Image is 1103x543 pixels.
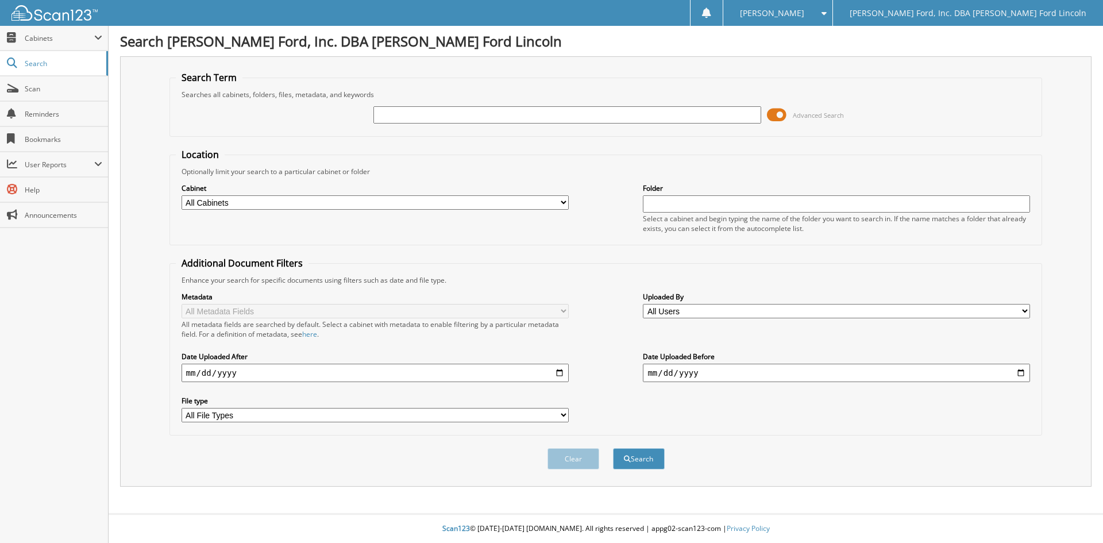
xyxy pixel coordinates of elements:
[176,275,1036,285] div: Enhance your search for specific documents using filters such as date and file type.
[182,364,569,382] input: start
[176,71,242,84] legend: Search Term
[643,352,1030,361] label: Date Uploaded Before
[176,257,308,269] legend: Additional Document Filters
[25,134,102,144] span: Bookmarks
[182,352,569,361] label: Date Uploaded After
[109,515,1103,543] div: © [DATE]-[DATE] [DOMAIN_NAME]. All rights reserved | appg02-scan123-com |
[643,183,1030,193] label: Folder
[850,10,1086,17] span: [PERSON_NAME] Ford, Inc. DBA [PERSON_NAME] Ford Lincoln
[25,109,102,119] span: Reminders
[182,396,569,406] label: File type
[547,448,599,469] button: Clear
[25,84,102,94] span: Scan
[25,210,102,220] span: Announcements
[727,523,770,533] a: Privacy Policy
[25,59,101,68] span: Search
[25,33,94,43] span: Cabinets
[182,319,569,339] div: All metadata fields are searched by default. Select a cabinet with metadata to enable filtering b...
[643,364,1030,382] input: end
[302,329,317,339] a: here
[740,10,804,17] span: [PERSON_NAME]
[176,90,1036,99] div: Searches all cabinets, folders, files, metadata, and keywords
[643,214,1030,233] div: Select a cabinet and begin typing the name of the folder you want to search in. If the name match...
[793,111,844,120] span: Advanced Search
[176,167,1036,176] div: Optionally limit your search to a particular cabinet or folder
[182,183,569,193] label: Cabinet
[176,148,225,161] legend: Location
[613,448,665,469] button: Search
[11,5,98,21] img: scan123-logo-white.svg
[643,292,1030,302] label: Uploaded By
[442,523,470,533] span: Scan123
[182,292,569,302] label: Metadata
[25,185,102,195] span: Help
[25,160,94,170] span: User Reports
[120,32,1092,51] h1: Search [PERSON_NAME] Ford, Inc. DBA [PERSON_NAME] Ford Lincoln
